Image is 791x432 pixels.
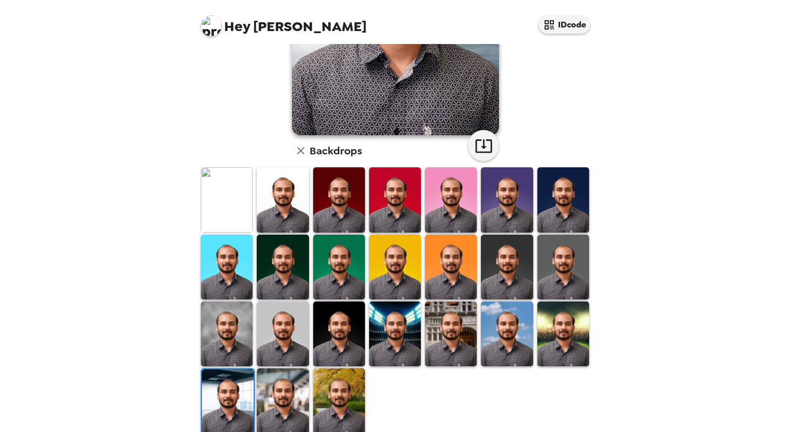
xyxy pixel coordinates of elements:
button: IDcode [538,16,590,34]
span: Hey [224,17,250,36]
img: profile pic [201,16,222,36]
h6: Backdrops [310,142,362,159]
span: [PERSON_NAME] [201,10,367,34]
img: Original [201,167,253,232]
